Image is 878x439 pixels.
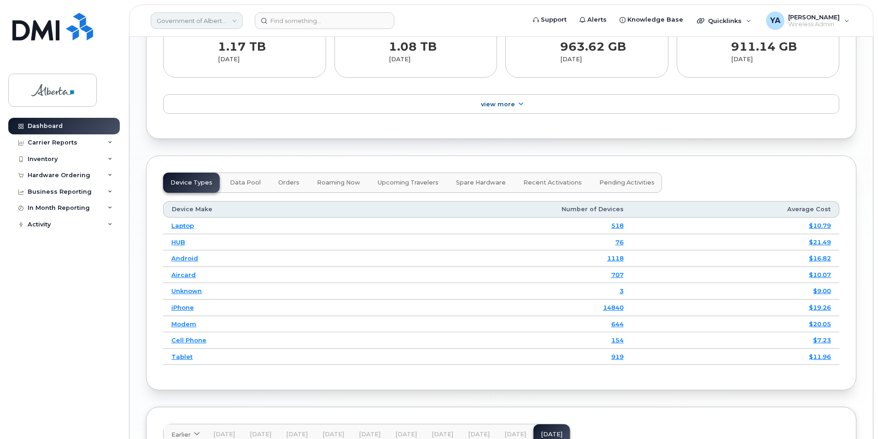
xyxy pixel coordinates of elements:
span: [DATE] [395,431,417,438]
a: Cell Phone [171,336,206,344]
span: [DATE] [432,431,453,438]
strong: 1.17 TB [218,35,266,53]
a: $19.26 [809,304,831,311]
span: [DATE] [468,431,490,438]
a: $10.79 [809,222,831,229]
span: Roaming Now [317,179,360,186]
a: 707 [611,271,624,278]
span: [DATE] [322,431,344,438]
a: 154 [611,336,624,344]
span: Spare Hardware [456,179,506,186]
a: 919 [611,353,624,360]
a: $11.96 [809,353,831,360]
a: $10.07 [809,271,831,278]
input: Find something... [255,12,394,29]
a: Modem [171,320,196,328]
a: Aircard [171,271,196,278]
span: Pending Activities [599,179,655,186]
a: $16.82 [809,254,831,262]
a: Government of Alberta (GOA) [151,12,243,29]
strong: 911.14 GB [731,35,797,53]
span: YA [770,15,780,26]
strong: 1.08 TB [389,35,437,53]
span: Alerts [587,15,607,24]
th: Average Cost [632,201,839,218]
th: Device Make [163,201,361,218]
th: Number of Devices [361,201,632,218]
a: $9.00 [813,287,831,295]
a: Knowledge Base [613,11,690,29]
div: Yohann Akale [760,12,856,30]
span: View More [481,101,515,108]
span: Data Pool [230,179,261,186]
a: 1118 [607,254,624,262]
span: [DATE] [213,431,235,438]
a: 644 [611,320,624,328]
span: Upcoming Travelers [378,179,439,186]
a: Laptop [171,222,194,229]
a: $21.49 [809,238,831,246]
span: [DATE] [359,431,380,438]
a: iPhone [171,304,194,311]
span: [DATE] [250,431,271,438]
a: 3 [620,287,624,295]
a: 14840 [603,304,624,311]
span: Quicklinks [708,17,742,24]
a: Alerts [573,11,613,29]
strong: 963.62 GB [560,35,626,53]
div: Quicklinks [691,12,758,30]
div: [DATE] [731,55,823,64]
span: [DATE] [504,431,526,438]
span: [DATE] [286,431,308,438]
div: [DATE] [560,55,652,64]
span: [PERSON_NAME] [788,13,840,21]
span: Earlier [171,430,191,439]
div: [DATE] [389,55,480,64]
a: Tablet [171,353,193,360]
span: Knowledge Base [627,15,683,24]
span: Recent Activations [523,179,582,186]
div: [DATE] [218,55,310,64]
a: HUB [171,238,185,246]
span: Orders [278,179,299,186]
a: View More [163,94,839,114]
a: $7.23 [813,336,831,344]
span: Support [541,15,567,24]
a: Unknown [171,287,202,295]
a: Support [527,11,573,29]
a: 518 [611,222,624,229]
a: 76 [615,238,624,246]
a: Android [171,254,198,262]
a: $20.05 [809,320,831,328]
span: Wireless Admin [788,21,840,28]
